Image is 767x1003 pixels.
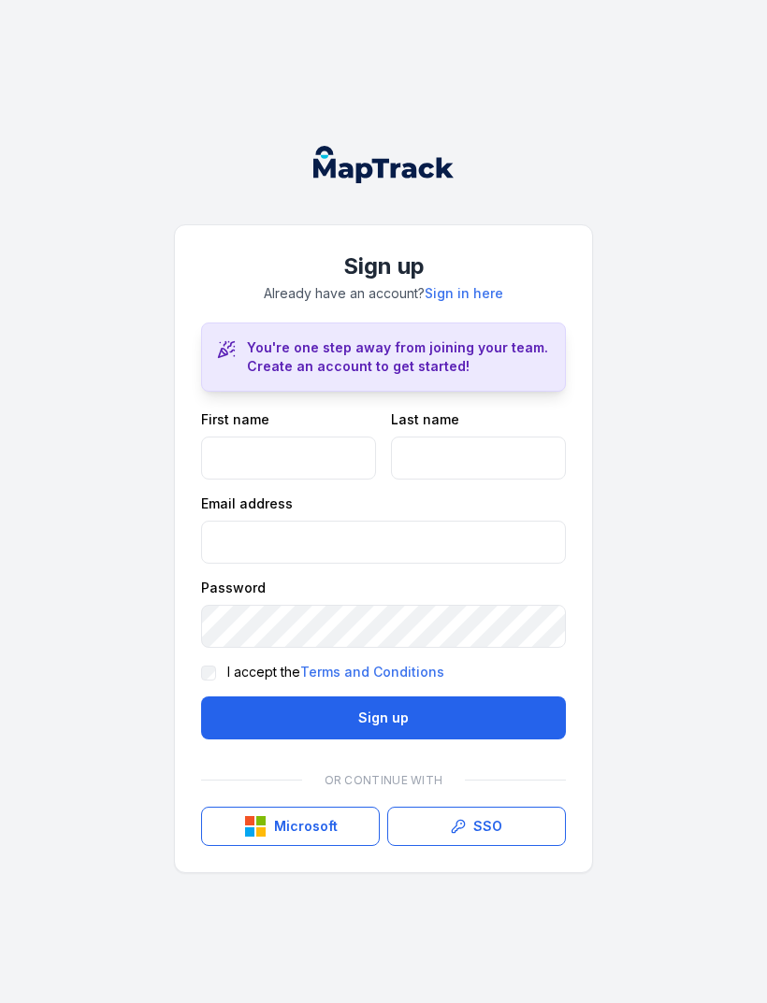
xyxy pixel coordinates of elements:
h3: You're one step away from joining your team. Create an account to get started! [247,338,550,376]
label: Email address [201,494,293,513]
label: First name [201,410,269,429]
button: Sign up [201,696,566,739]
h1: Sign up [201,251,566,281]
div: Or continue with [201,762,566,799]
label: I accept the [227,663,444,681]
a: SSO [387,807,566,846]
label: Password [201,579,266,597]
span: Already have an account? [264,285,503,301]
a: Terms and Conditions [300,663,444,681]
nav: Global [291,146,476,183]
label: Last name [391,410,459,429]
a: Sign in here [425,284,503,303]
button: Microsoft [201,807,380,846]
